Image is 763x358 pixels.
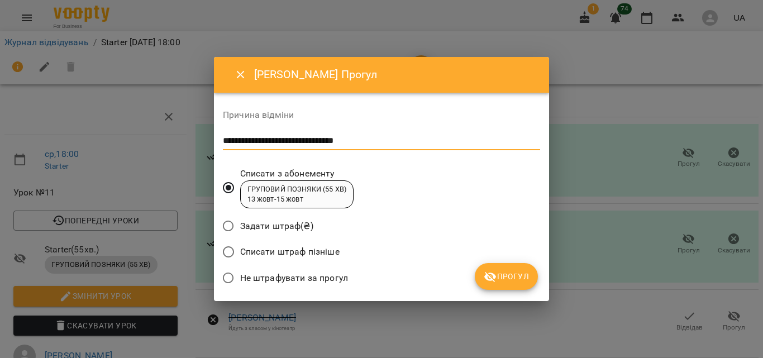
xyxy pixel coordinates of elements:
[240,271,348,285] span: Не штрафувати за прогул
[227,61,254,88] button: Close
[240,167,354,180] span: Списати з абонементу
[247,184,347,205] div: ГРУПОВИЙ ПОЗНЯКИ (55 ХВ) 13 жовт - 15 жовт
[240,245,340,259] span: Списати штраф пізніше
[240,219,313,233] span: Задати штраф(₴)
[254,66,536,83] h6: [PERSON_NAME] Прогул
[484,270,529,283] span: Прогул
[475,263,538,290] button: Прогул
[223,111,540,120] label: Причина відміни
